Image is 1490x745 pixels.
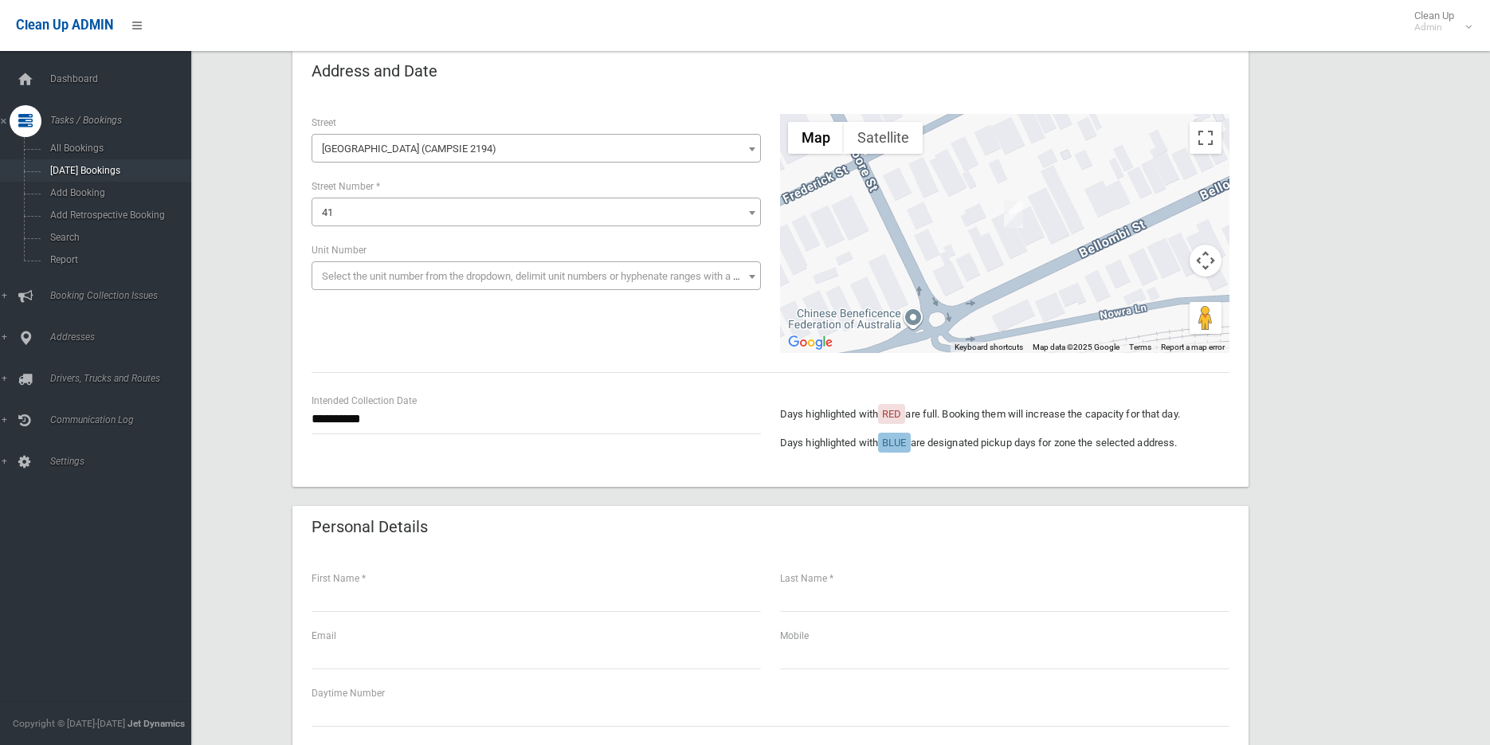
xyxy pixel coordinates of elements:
[882,437,906,449] span: BLUE
[292,56,457,87] header: Address and Date
[780,433,1229,453] p: Days highlighted with are designated pickup days for zone the selected address.
[1033,343,1119,351] span: Map data ©2025 Google
[45,143,190,154] span: All Bookings
[882,408,901,420] span: RED
[45,165,190,176] span: [DATE] Bookings
[16,18,113,33] span: Clean Up ADMIN
[1190,302,1221,334] button: Drag Pegman onto the map to open Street View
[316,202,757,224] span: 41
[45,210,190,221] span: Add Retrospective Booking
[45,187,190,198] span: Add Booking
[13,718,125,729] span: Copyright © [DATE]-[DATE]
[45,331,203,343] span: Addresses
[45,115,203,126] span: Tasks / Bookings
[312,198,761,226] span: 41
[784,332,837,353] a: Open this area in Google Maps (opens a new window)
[784,332,837,353] img: Google
[1414,22,1454,33] small: Admin
[45,290,203,301] span: Booking Collection Issues
[1129,343,1151,351] a: Terms
[45,254,190,265] span: Report
[780,405,1229,424] p: Days highlighted with are full. Booking them will increase the capacity for that day.
[1190,245,1221,276] button: Map camera controls
[45,73,203,84] span: Dashboard
[1161,343,1225,351] a: Report a map error
[955,342,1023,353] button: Keyboard shortcuts
[45,456,203,467] span: Settings
[45,414,203,425] span: Communication Log
[1004,201,1023,228] div: 41 Bellombi Street, CAMPSIE NSW 2194
[1190,122,1221,154] button: Toggle fullscreen view
[844,122,923,154] button: Show satellite imagery
[45,232,190,243] span: Search
[312,134,761,163] span: Bellombi Street (CAMPSIE 2194)
[788,122,844,154] button: Show street map
[322,270,767,282] span: Select the unit number from the dropdown, delimit unit numbers or hyphenate ranges with a comma
[292,512,447,543] header: Personal Details
[316,138,757,160] span: Bellombi Street (CAMPSIE 2194)
[45,373,203,384] span: Drivers, Trucks and Routes
[127,718,185,729] strong: Jet Dynamics
[1406,10,1470,33] span: Clean Up
[322,206,333,218] span: 41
